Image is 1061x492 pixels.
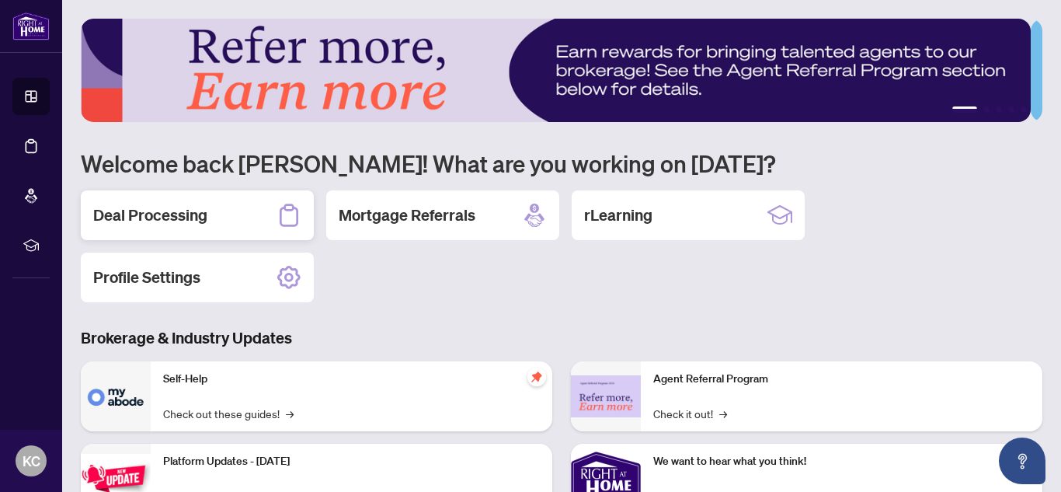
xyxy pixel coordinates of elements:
button: 1 [952,106,977,113]
button: Open asap [999,438,1045,484]
img: Agent Referral Program [571,375,641,418]
h2: Mortgage Referrals [339,204,475,226]
a: Check it out!→ [653,405,727,422]
p: Self-Help [163,371,540,388]
p: Platform Updates - [DATE] [163,453,540,470]
span: → [286,405,294,422]
span: KC [23,450,40,472]
button: 3 [996,106,1002,113]
a: Check out these guides!→ [163,405,294,422]
h2: Deal Processing [93,204,207,226]
img: logo [12,12,50,40]
h2: Profile Settings [93,267,200,288]
h3: Brokerage & Industry Updates [81,327,1042,349]
button: 4 [1008,106,1014,113]
img: Slide 0 [81,19,1031,122]
button: 5 [1021,106,1027,113]
p: We want to hear what you think! [653,453,1030,470]
span: → [719,405,727,422]
p: Agent Referral Program [653,371,1030,388]
button: 2 [983,106,990,113]
h1: Welcome back [PERSON_NAME]! What are you working on [DATE]? [81,148,1042,178]
span: pushpin [527,368,546,386]
h2: rLearning [584,204,652,226]
img: Self-Help [81,361,151,431]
